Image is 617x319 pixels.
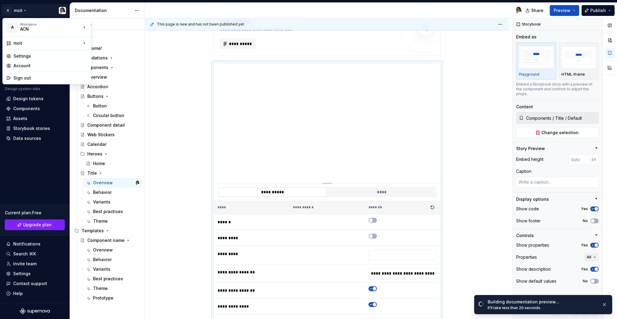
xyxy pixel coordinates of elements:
div: Building documentation preview… [488,299,597,305]
div: Sign out [14,75,87,81]
div: Account [14,63,87,69]
div: It’ll take less than 20 seconds. [488,305,597,310]
div: A [7,22,18,33]
div: ACN [20,26,71,32]
div: Settings [14,53,87,59]
div: mcit [14,40,81,46]
div: Workspace [20,23,81,26]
